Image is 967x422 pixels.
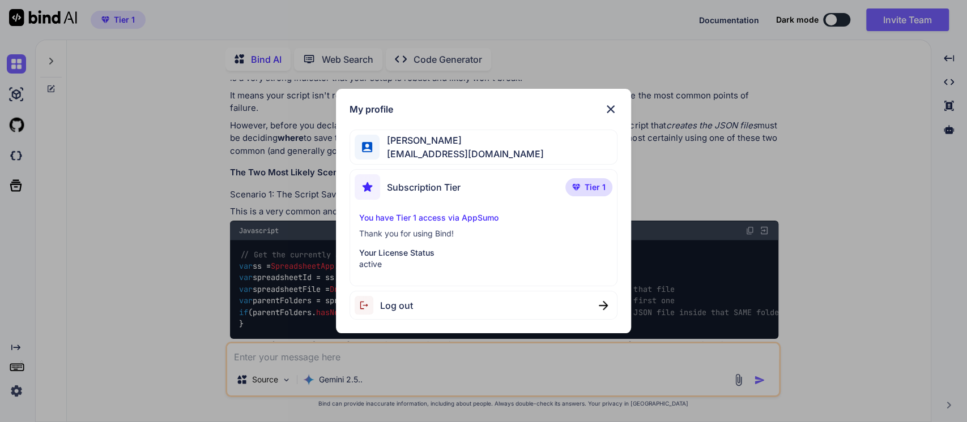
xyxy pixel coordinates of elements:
[355,296,380,315] img: logout
[380,134,543,147] span: [PERSON_NAME]
[359,228,608,239] p: Thank you for using Bind!
[604,102,617,116] img: close
[359,247,608,259] p: Your License Status
[585,182,606,193] span: Tier 1
[572,184,580,191] img: premium
[380,147,543,161] span: [EMAIL_ADDRESS][DOMAIN_NAME]
[387,180,461,194] span: Subscription Tier
[599,301,608,310] img: close
[350,102,393,116] h1: My profile
[355,174,380,200] img: subscription
[359,212,608,223] p: You have Tier 1 access via AppSumo
[359,259,608,270] p: active
[380,299,413,312] span: Log out
[362,142,373,153] img: profile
